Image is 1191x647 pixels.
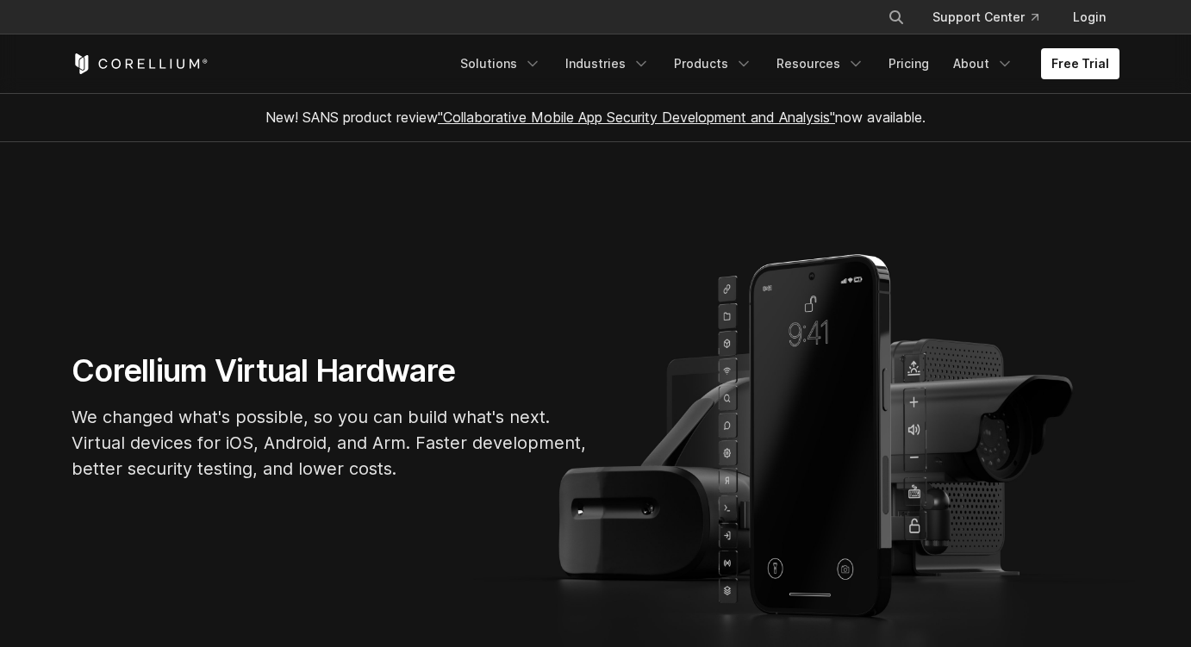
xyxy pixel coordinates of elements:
[878,48,939,79] a: Pricing
[867,2,1119,33] div: Navigation Menu
[943,48,1024,79] a: About
[1059,2,1119,33] a: Login
[72,351,589,390] h1: Corellium Virtual Hardware
[438,109,835,126] a: "Collaborative Mobile App Security Development and Analysis"
[555,48,660,79] a: Industries
[72,404,589,482] p: We changed what's possible, so you can build what's next. Virtual devices for iOS, Android, and A...
[450,48,552,79] a: Solutions
[881,2,912,33] button: Search
[919,2,1052,33] a: Support Center
[1041,48,1119,79] a: Free Trial
[265,109,926,126] span: New! SANS product review now available.
[72,53,209,74] a: Corellium Home
[664,48,763,79] a: Products
[450,48,1119,79] div: Navigation Menu
[766,48,875,79] a: Resources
